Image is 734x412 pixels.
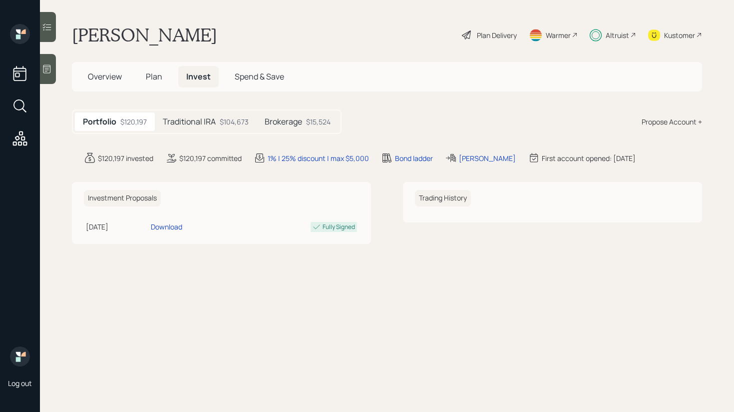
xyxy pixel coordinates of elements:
[151,221,182,232] div: Download
[88,71,122,82] span: Overview
[664,30,695,40] div: Kustomer
[220,116,249,127] div: $104,673
[10,346,30,366] img: retirable_logo.png
[268,153,369,163] div: 1% | 25% discount | max $5,000
[323,222,355,231] div: Fully Signed
[477,30,517,40] div: Plan Delivery
[265,117,302,126] h5: Brokerage
[8,378,32,388] div: Log out
[642,116,702,127] div: Propose Account +
[163,117,216,126] h5: Traditional IRA
[86,221,147,232] div: [DATE]
[186,71,211,82] span: Invest
[415,190,471,206] h6: Trading History
[84,190,161,206] h6: Investment Proposals
[542,153,636,163] div: First account opened: [DATE]
[83,117,116,126] h5: Portfolio
[120,116,147,127] div: $120,197
[395,153,433,163] div: Bond ladder
[179,153,242,163] div: $120,197 committed
[306,116,331,127] div: $15,524
[98,153,153,163] div: $120,197 invested
[606,30,629,40] div: Altruist
[459,153,516,163] div: [PERSON_NAME]
[146,71,162,82] span: Plan
[72,24,217,46] h1: [PERSON_NAME]
[235,71,284,82] span: Spend & Save
[546,30,571,40] div: Warmer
